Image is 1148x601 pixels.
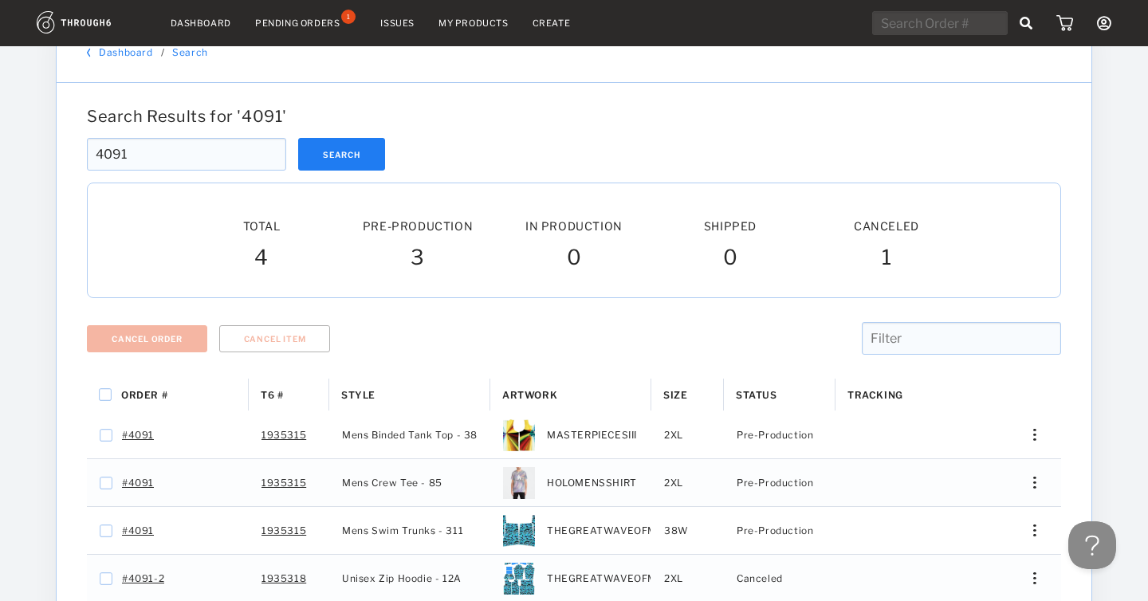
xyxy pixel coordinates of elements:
[663,389,687,401] span: Size
[737,425,813,446] span: Pre-Production
[438,18,509,29] a: My Products
[219,325,331,352] button: Cancel Item
[567,245,582,273] span: 0
[261,568,306,589] a: 1935318
[122,568,164,589] a: #4091-2
[854,219,919,233] span: Canceled
[122,520,154,541] a: #4091
[380,18,415,29] a: Issues
[342,425,478,446] span: Mens Binded Tank Top - 38
[1068,521,1116,569] iframe: Toggle Customer Support
[503,563,535,595] img: 84147-thumb-3XL.jpg
[737,473,813,493] span: Pre-Production
[503,467,535,499] img: 1584_Thumb_6e20941ddc4c4ba2843b58215682dd4f-584-.png
[363,219,473,233] span: Pre-Production
[87,138,286,171] input: Search Order #
[99,46,152,58] a: Dashboard
[737,568,783,589] span: Canceled
[342,568,462,589] span: Unisex Zip Hoodie - 12A
[341,10,356,24] div: 1
[1056,15,1073,31] img: icon_cart.dab5cea1.svg
[651,507,724,554] div: 38W
[411,245,425,273] span: 3
[261,389,283,401] span: T6 #
[651,411,724,458] div: 2XL
[261,520,306,541] a: 1935315
[255,18,340,29] div: Pending Orders
[862,322,1061,355] input: Filter
[547,520,770,541] span: THEGREATWAVEOFMEANINGSHORTSSWIM
[87,325,207,352] button: Cancel Order
[172,46,208,58] a: Search
[87,107,287,126] span: Search Results for ' 4091 '
[87,411,1061,459] div: Press SPACE to select this row.
[161,46,165,58] div: /
[171,18,231,29] a: Dashboard
[341,389,375,401] span: Style
[847,389,903,401] span: Tracking
[502,389,557,401] span: Artwork
[122,473,154,493] a: #4091
[651,459,724,506] div: 2XL
[1033,572,1036,584] img: meatball_vertical.0c7b41df.svg
[503,419,535,451] img: c47b60dc-41a3-41a5-8451-72529ce274cc-4XL.jpg
[737,520,813,541] span: Pre-Production
[121,389,167,401] span: Order #
[298,138,385,171] button: Search
[736,389,777,401] span: Status
[704,219,757,233] span: Shipped
[525,219,623,233] span: In Production
[1033,429,1036,441] img: meatball_vertical.0c7b41df.svg
[244,334,306,344] span: Cancel Item
[533,18,571,29] a: Create
[87,459,1061,507] div: Press SPACE to select this row.
[723,245,738,273] span: 0
[37,11,147,33] img: logo.1c10ca64.svg
[547,473,637,493] span: HOLOMENSSHIRT
[547,425,637,446] span: MASTERPIECESIII
[882,245,892,273] span: 1
[87,48,91,57] img: back_bracket.f28aa67b.svg
[87,507,1061,555] div: Press SPACE to select this row.
[112,334,183,344] span: Cancel Order
[261,473,306,493] a: 1935315
[1033,477,1036,489] img: meatball_vertical.0c7b41df.svg
[254,245,269,273] span: 4
[503,515,535,547] img: 84136-thumb-40W.jpg
[243,219,281,233] span: Total
[255,16,356,30] a: Pending Orders1
[342,473,442,493] span: Mens Crew Tee - 85
[261,425,306,446] a: 1935315
[547,568,754,589] span: THEGREATWAVEOFMEANINGHOODIEZIP
[122,425,154,446] a: #4091
[1033,524,1036,536] img: meatball_vertical.0c7b41df.svg
[872,11,1008,35] input: Search Order #
[342,520,463,541] span: Mens Swim Trunks - 311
